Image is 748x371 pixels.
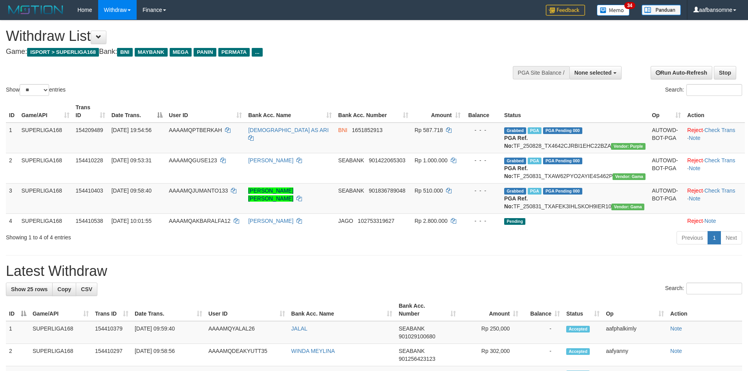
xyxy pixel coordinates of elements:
[132,344,205,366] td: [DATE] 09:58:56
[687,187,703,194] a: Reject
[291,348,335,354] a: WINDA MEYLINA
[415,127,443,133] span: Rp 587.718
[704,157,735,163] a: Check Trans
[411,100,464,123] th: Amount: activate to sort column ascending
[684,123,745,153] td: · ·
[291,325,307,332] a: JALAL
[665,84,742,96] label: Search:
[205,321,288,344] td: AAAAMQYALAL26
[504,188,526,195] span: Grabbed
[528,158,541,164] span: Marked by aafsengchandara
[415,218,448,224] span: Rp 2.800.000
[6,283,53,296] a: Show 25 rows
[248,157,293,163] a: [PERSON_NAME]
[76,187,103,194] span: 154410403
[684,153,745,183] td: · ·
[18,153,72,183] td: SUPERLIGA168
[112,218,152,224] span: [DATE] 10:01:55
[521,344,563,366] td: -
[704,127,735,133] a: Check Trans
[603,321,667,344] td: aafphalkimly
[686,283,742,294] input: Search:
[467,187,498,195] div: - - -
[205,299,288,321] th: User ID: activate to sort column ascending
[501,153,649,183] td: TF_250831_TXAW62PYO2AYIE4S462P
[467,156,498,164] div: - - -
[677,231,708,244] a: Previous
[504,127,526,134] span: Grabbed
[169,218,230,224] span: AAAAMQAKBARALFA12
[248,127,329,133] a: [DEMOGRAPHIC_DATA] AS ARI
[6,321,29,344] td: 1
[248,218,293,224] a: [PERSON_NAME]
[704,187,735,194] a: Check Trans
[6,48,491,56] h4: Game: Bank:
[546,5,585,16] img: Feedback.jpg
[205,344,288,366] td: AAAAMQDEAKYUTT35
[459,321,521,344] td: Rp 250,000
[352,127,382,133] span: Copy 1651852913 to clipboard
[613,173,646,180] span: Vendor URL: https://trx31.1velocity.biz
[11,286,48,292] span: Show 25 rows
[504,195,528,209] b: PGA Ref. No:
[467,217,498,225] div: - - -
[6,100,18,123] th: ID
[6,299,29,321] th: ID: activate to sort column descending
[369,187,405,194] span: Copy 901836789048 to clipboard
[369,157,405,163] span: Copy 901422065303 to clipboard
[218,48,250,57] span: PERMATA
[132,299,205,321] th: Date Trans.: activate to sort column ascending
[92,321,132,344] td: 154410379
[597,5,630,16] img: Button%20Memo.svg
[335,100,411,123] th: Bank Acc. Number: activate to sort column ascending
[543,158,582,164] span: PGA Pending
[20,84,49,96] select: Showentries
[6,28,491,44] h1: Withdraw List
[166,100,245,123] th: User ID: activate to sort column ascending
[399,348,424,354] span: SEABANK
[29,344,92,366] td: SUPERLIGA168
[73,100,108,123] th: Trans ID: activate to sort column ascending
[112,187,152,194] span: [DATE] 09:58:40
[29,299,92,321] th: Game/API: activate to sort column ascending
[338,218,353,224] span: JAGO
[6,344,29,366] td: 2
[528,188,541,195] span: Marked by aafsengchandara
[18,123,72,153] td: SUPERLIGA168
[704,218,716,224] a: Note
[649,123,684,153] td: AUTOWD-BOT-PGA
[574,70,612,76] span: None selected
[687,218,703,224] a: Reject
[721,231,742,244] a: Next
[504,165,528,179] b: PGA Ref. No:
[459,299,521,321] th: Amount: activate to sort column ascending
[521,299,563,321] th: Balance: activate to sort column ascending
[18,213,72,228] td: SUPERLIGA168
[569,66,622,79] button: None selected
[603,344,667,366] td: aafyanny
[611,143,645,150] span: Vendor URL: https://trx4.1velocity.biz
[76,127,103,133] span: 154209489
[18,183,72,213] td: SUPERLIGA168
[6,230,306,241] div: Showing 1 to 4 of 4 entries
[81,286,92,292] span: CSV
[358,218,394,224] span: Copy 102753319627 to clipboard
[169,157,217,163] span: AAAAMQGUSE123
[689,195,700,202] a: Note
[513,66,569,79] div: PGA Site Balance /
[686,84,742,96] input: Search:
[76,283,97,296] a: CSV
[57,286,71,292] span: Copy
[714,66,736,79] a: Stop
[501,183,649,213] td: TF_250831_TXAFEK3IHLSKOH9IER10
[611,204,644,210] span: Vendor URL: https://trx31.1velocity.biz
[624,2,635,9] span: 34
[459,344,521,366] td: Rp 302,000
[563,299,603,321] th: Status: activate to sort column ascending
[338,187,364,194] span: SEABANK
[6,4,66,16] img: MOTION_logo.png
[684,183,745,213] td: · ·
[687,127,703,133] a: Reject
[399,356,435,362] span: Copy 901256423123 to clipboard
[665,283,742,294] label: Search:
